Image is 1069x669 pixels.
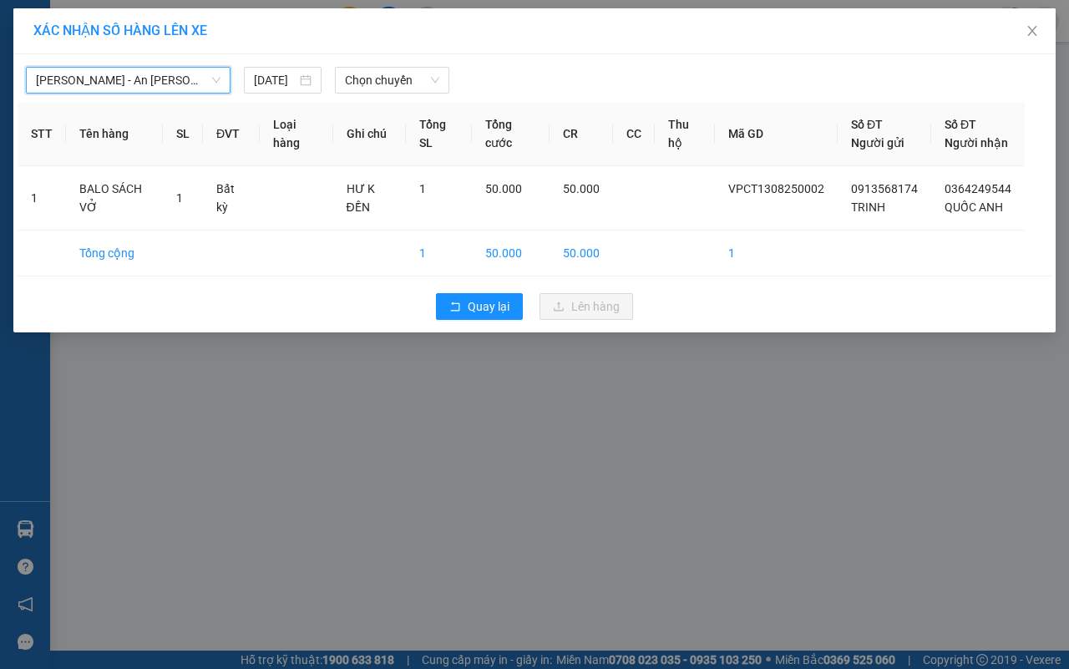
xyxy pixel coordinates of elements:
[406,102,471,166] th: Tổng SL
[715,102,838,166] th: Mã GD
[550,231,613,276] td: 50.000
[260,102,332,166] th: Loại hàng
[1026,24,1039,38] span: close
[1009,8,1056,55] button: Close
[203,166,260,231] td: Bất kỳ
[945,200,1003,214] span: QUỐC ANH
[851,182,918,195] span: 0913568174
[66,166,163,231] td: BALO SÁCH VỞ
[5,108,175,118] span: [PERSON_NAME]:
[333,102,407,166] th: Ghi chú
[132,27,225,48] span: Bến xe [GEOGRAPHIC_DATA]
[132,50,230,71] span: 01 Võ Văn Truyện, KP.1, Phường 2
[945,136,1008,150] span: Người nhận
[715,231,838,276] td: 1
[436,293,523,320] button: rollbackQuay lại
[945,118,976,131] span: Số ĐT
[132,9,229,23] strong: ĐỒNG PHƯỚC
[84,106,175,119] span: VPCT1308250003
[66,231,163,276] td: Tổng cộng
[203,102,260,166] th: ĐVT
[5,121,102,131] span: In ngày:
[254,71,296,89] input: 13/08/2025
[472,231,550,276] td: 50.000
[419,182,426,195] span: 1
[485,182,522,195] span: 50.000
[851,136,904,150] span: Người gửi
[728,182,824,195] span: VPCT1308250002
[163,102,203,166] th: SL
[45,90,205,104] span: -----------------------------------------
[468,297,509,316] span: Quay lại
[37,121,102,131] span: 10:49:19 [DATE]
[347,182,375,214] span: HƯ K ĐỀN
[345,68,438,93] span: Chọn chuyến
[36,68,220,93] span: Châu Thành - An Sương
[540,293,633,320] button: uploadLên hàng
[18,166,66,231] td: 1
[66,102,163,166] th: Tên hàng
[613,102,655,166] th: CC
[655,102,715,166] th: Thu hộ
[6,10,80,84] img: logo
[851,200,885,214] span: TRINH
[563,182,600,195] span: 50.000
[33,23,207,38] span: XÁC NHẬN SỐ HÀNG LÊN XE
[406,231,471,276] td: 1
[132,74,205,84] span: Hotline: 19001152
[945,182,1011,195] span: 0364249544
[449,301,461,314] span: rollback
[18,102,66,166] th: STT
[851,118,883,131] span: Số ĐT
[472,102,550,166] th: Tổng cước
[550,102,613,166] th: CR
[176,191,183,205] span: 1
